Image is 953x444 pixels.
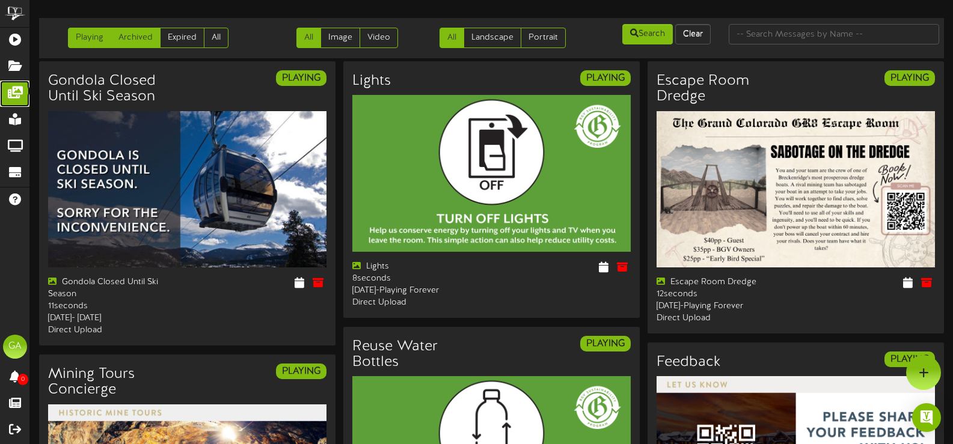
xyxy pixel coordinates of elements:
div: Direct Upload [657,312,787,324]
strong: PLAYING [890,354,929,365]
div: 11 seconds [48,300,179,312]
div: Open Intercom Messenger [912,403,941,432]
h3: Reuse Water Bottles [352,339,483,371]
h3: Lights [352,73,391,89]
div: 8 seconds [352,273,483,285]
div: 12 seconds [657,288,787,300]
a: Image [320,28,360,48]
input: -- Search Messages by Name -- [729,24,939,44]
span: 0 [17,374,28,385]
strong: PLAYING [282,73,320,84]
button: Clear [675,24,711,44]
img: 09abe1d6-b33c-4cde-bd31-422256ebe697sustainable_resorts_digital_23-3.jpg [352,95,631,252]
div: Lights [352,261,483,273]
a: Archived [111,28,161,48]
div: Direct Upload [48,324,179,336]
div: GA [3,335,27,359]
strong: PLAYING [890,73,929,84]
h3: Escape Room Dredge [657,73,787,105]
h3: Mining Tours Concierge [48,366,179,398]
h3: Gondola Closed Until Ski Season [48,73,179,105]
div: [DATE] - [DATE] [48,312,179,324]
strong: PLAYING [282,366,320,377]
a: All [204,28,228,48]
a: Video [360,28,398,48]
div: Gondola Closed Until Ski Season [48,276,179,300]
a: Portrait [521,28,566,48]
a: All [440,28,464,48]
a: Expired [160,28,204,48]
div: Direct Upload [352,297,483,309]
a: Landscape [464,28,521,48]
a: All [296,28,321,48]
h3: Feedback [657,354,720,370]
strong: PLAYING [586,338,625,349]
strong: PLAYING [586,73,625,84]
img: 7f798d1b-4b6c-4db0-9b8b-a4d07a7870dcreveltvescaperoom.png [657,111,935,268]
img: 906a4d25-daaf-4443-af62-9d8bdefef6d6gc8_gondola_closed003.jpg [48,111,326,268]
div: [DATE] - Playing Forever [657,300,787,312]
div: [DATE] - Playing Forever [352,285,483,297]
button: Search [622,24,673,44]
div: Escape Room Dredge [657,276,787,288]
a: Playing [68,28,111,48]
